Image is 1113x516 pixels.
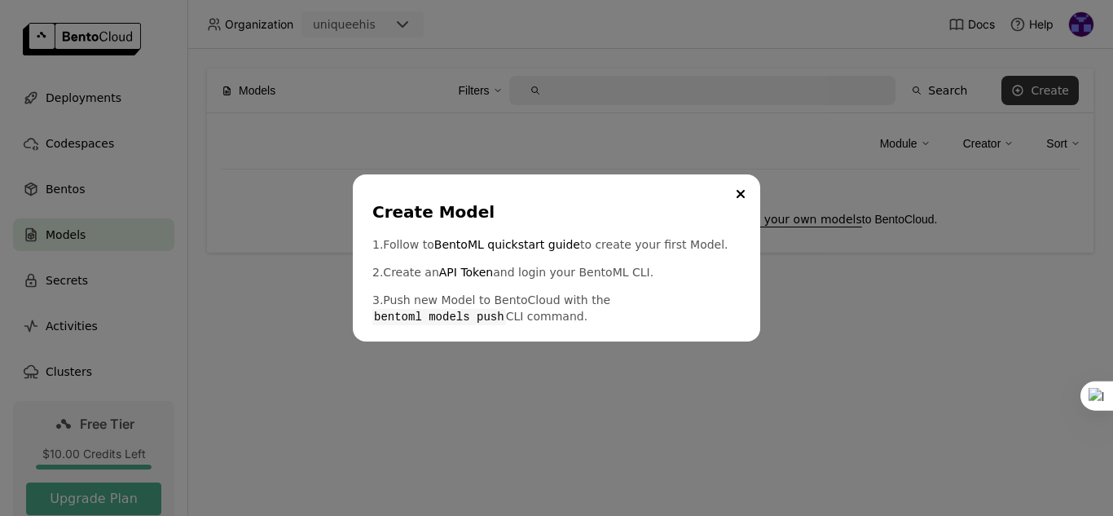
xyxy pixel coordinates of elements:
a: API Token [439,264,493,280]
button: Close [731,184,750,204]
p: 1. Follow to to create your first Model. [372,236,741,253]
p: 2. Create an and login your BentoML CLI. [372,264,741,280]
p: 3. Push new Model to BentoCloud with the CLI command. [372,292,741,325]
div: Create Model [372,201,734,223]
a: BentoML quickstart guide [434,236,580,253]
code: bentoml models push [372,309,506,325]
div: dialog [353,174,760,342]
